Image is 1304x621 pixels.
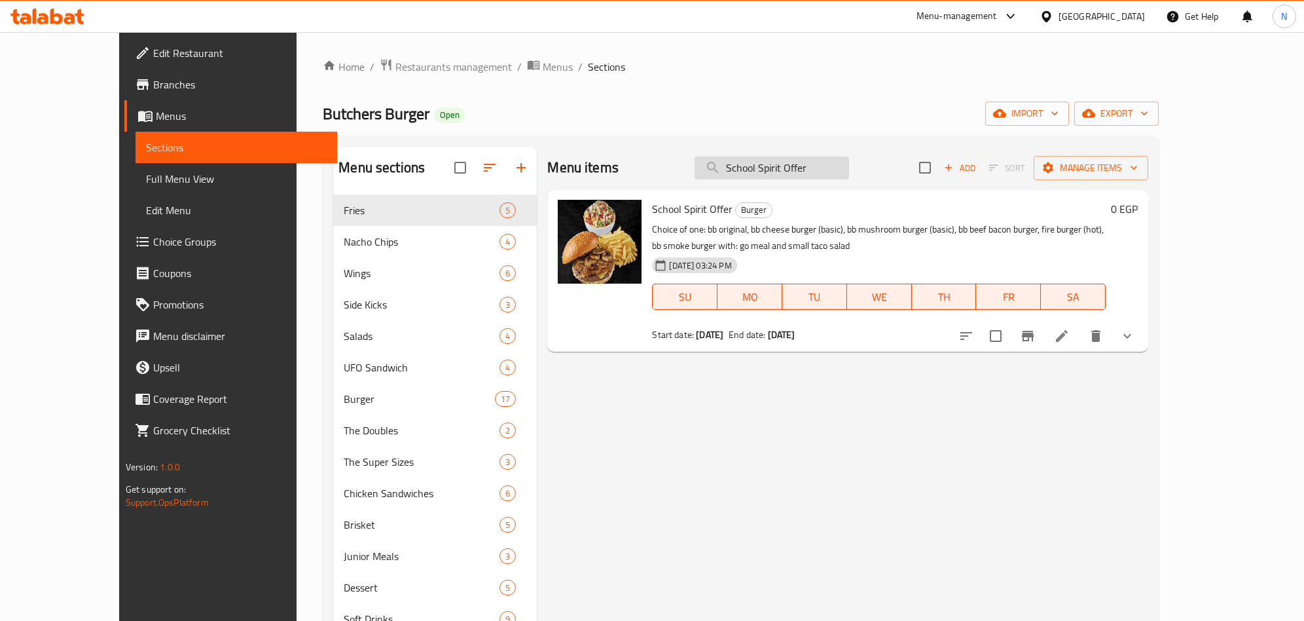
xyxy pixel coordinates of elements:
[146,202,327,218] span: Edit Menu
[496,393,515,405] span: 17
[664,259,736,272] span: [DATE] 03:24 PM
[543,59,573,75] span: Menus
[333,540,537,572] div: Junior Meals3
[333,383,537,415] div: Burger17
[344,517,499,533] span: Brisket
[124,257,337,289] a: Coupons
[435,107,465,123] div: Open
[124,383,337,415] a: Coverage Report
[344,391,495,407] span: Burger
[344,234,499,250] span: Nacho Chips
[527,58,573,75] a: Menus
[124,37,337,69] a: Edit Restaurant
[500,456,515,468] span: 3
[499,328,516,344] div: items
[344,580,499,595] span: Dessert
[126,459,158,476] span: Version:
[500,267,515,280] span: 6
[344,202,499,218] div: Fries
[1281,9,1287,24] span: N
[153,77,327,92] span: Branches
[153,423,327,438] span: Grocery Checklist
[499,517,516,533] div: items
[717,284,782,310] button: MO
[153,45,327,61] span: Edit Restaurant
[153,234,327,250] span: Choice Groups
[652,221,1106,254] p: Choice of one: bb original, bb cheese burger (basic), bb mushroom burger (basic), bb beef bacon b...
[782,284,847,310] button: TU
[333,352,537,383] div: UFO Sandwich4
[124,320,337,352] a: Menu disclaimer
[126,494,209,511] a: Support.OpsPlatform
[153,297,327,312] span: Promotions
[435,109,465,121] span: Open
[146,171,327,187] span: Full Menu View
[976,284,1041,310] button: FR
[344,485,499,501] span: Chicken Sandwiches
[788,288,842,307] span: TU
[723,288,777,307] span: MO
[333,415,537,446] div: The Doubles2
[939,158,981,178] span: Add item
[333,509,537,540] div: Brisket5
[136,132,337,163] a: Sections
[652,199,733,219] span: School Spirit Offer
[499,423,516,438] div: items
[500,204,515,217] span: 5
[1046,288,1100,307] span: SA
[912,284,977,310] button: TH
[985,102,1069,126] button: import
[153,328,327,344] span: Menu disclaimer
[981,158,1034,178] span: Select section first
[500,236,515,248] span: 4
[124,415,337,446] a: Grocery Checklist
[852,288,907,307] span: WE
[370,59,374,75] li: /
[1119,328,1135,344] svg: Show Choices
[500,424,515,437] span: 2
[126,481,186,498] span: Get support on:
[499,485,516,501] div: items
[344,360,499,375] span: UFO Sandwich
[333,226,537,257] div: Nacho Chips4
[942,160,977,176] span: Add
[499,360,516,375] div: items
[344,265,499,281] div: Wings
[588,59,625,75] span: Sections
[333,572,537,603] div: Dessert5
[500,487,515,500] span: 6
[1111,200,1138,218] h6: 0 EGP
[736,202,772,217] span: Burger
[1112,320,1143,352] button: show more
[500,519,515,531] span: 5
[146,140,327,155] span: Sections
[917,288,971,307] span: TH
[153,391,327,407] span: Coverage Report
[124,352,337,383] a: Upsell
[729,326,765,343] span: End date:
[446,154,474,181] span: Select all sections
[323,59,365,75] a: Home
[344,423,499,438] div: The Doubles
[982,322,1009,350] span: Select to update
[344,548,499,564] span: Junior Meals
[344,297,499,312] span: Side Kicks
[124,100,337,132] a: Menus
[500,362,515,374] span: 4
[124,289,337,320] a: Promotions
[1044,160,1138,176] span: Manage items
[495,391,516,407] div: items
[735,202,772,218] div: Burger
[916,9,997,24] div: Menu-management
[499,548,516,564] div: items
[136,163,337,195] a: Full Menu View
[1074,102,1159,126] button: export
[1059,9,1145,24] div: [GEOGRAPHIC_DATA]
[344,454,499,470] div: The Super Sizes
